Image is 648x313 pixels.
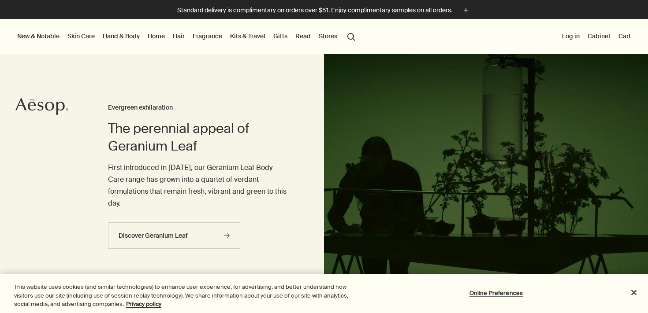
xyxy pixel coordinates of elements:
a: Hand & Body [101,30,142,42]
button: New & Notable [15,30,61,42]
a: Skin Care [66,30,97,42]
button: Cart [617,30,633,42]
h2: The perennial appeal of Geranium Leaf [108,120,289,155]
a: Home [146,30,167,42]
p: Standard delivery is complimentary on orders over $51. Enjoy complimentary samples on all orders. [177,6,452,15]
a: Gifts [272,30,289,42]
p: First introduced in [DATE], our Geranium Leaf Body Care range has grown into a quartet of verdant... [108,162,289,210]
a: Kits & Travel [228,30,267,42]
a: More information about your privacy, opens in a new tab [126,300,161,308]
div: This website uses cookies (and similar technologies) to enhance user experience, for advertising,... [14,283,357,309]
a: Hair [171,30,186,42]
a: Read [294,30,313,42]
button: Open search [343,28,359,44]
a: Discover Geranium Leaf [108,222,240,249]
svg: Aesop [15,98,68,115]
nav: primary [15,19,359,54]
button: Stores [317,30,339,42]
nav: supplementary [560,19,633,54]
button: Log in [560,30,581,42]
a: Fragrance [191,30,224,42]
a: Aesop [15,98,68,118]
button: Online Preferences, Opens the preference center dialog [469,284,524,302]
h3: Evergreen exhilaration [108,103,289,113]
button: Standard delivery is complimentary on orders over $51. Enjoy complimentary samples on all orders. [177,5,471,15]
a: Cabinet [586,30,612,42]
button: Close [624,283,644,302]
